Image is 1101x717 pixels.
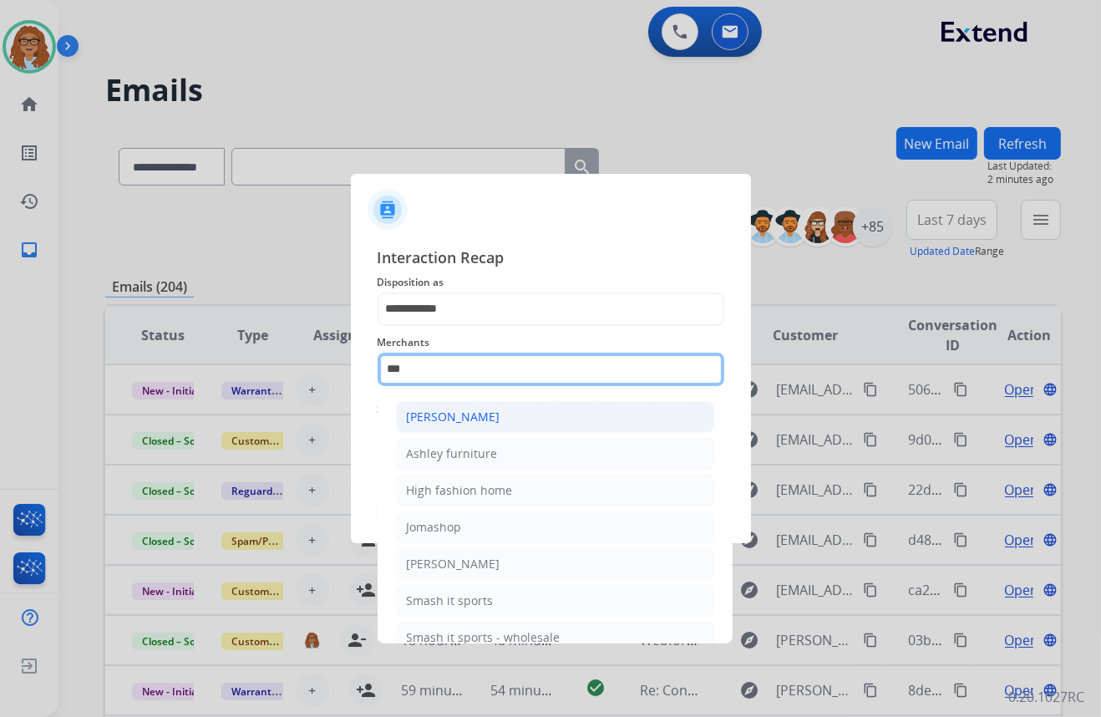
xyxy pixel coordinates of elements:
[378,272,724,292] span: Disposition as
[407,519,462,536] div: Jomashop
[407,592,494,609] div: Smash it sports
[407,556,500,572] div: [PERSON_NAME]
[407,482,513,499] div: High fashion home
[368,190,408,230] img: contactIcon
[378,333,724,353] span: Merchants
[407,445,498,462] div: Ashley furniture
[407,629,561,646] div: Smash it sports - wholesale
[407,409,500,425] div: [PERSON_NAME]
[378,246,724,272] span: Interaction Recap
[1008,687,1084,707] p: 0.20.1027RC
